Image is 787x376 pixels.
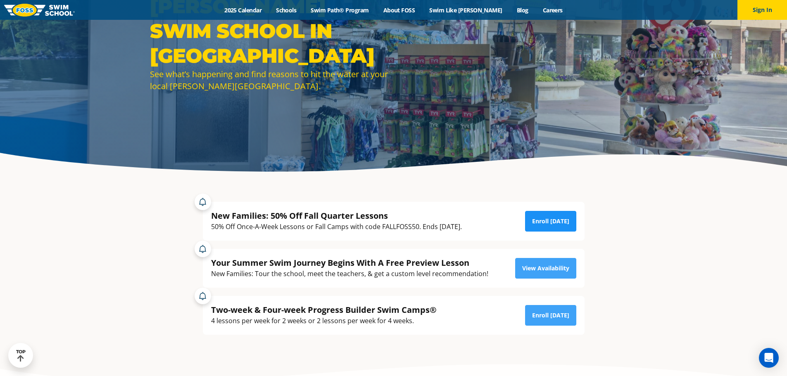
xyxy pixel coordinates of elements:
div: Two-week & Four-week Progress Builder Swim Camps® [211,304,437,315]
a: Enroll [DATE] [525,305,576,326]
div: New Families: 50% Off Fall Quarter Lessons [211,210,462,221]
div: 4 lessons per week for 2 weeks or 2 lessons per week for 4 weeks. [211,315,437,326]
a: Swim Path® Program [304,6,376,14]
img: FOSS Swim School Logo [4,4,75,17]
a: About FOSS [376,6,422,14]
a: Enroll [DATE] [525,211,576,232]
a: Swim Like [PERSON_NAME] [422,6,510,14]
a: View Availability [515,258,576,279]
a: Schools [269,6,304,14]
div: See what’s happening and find reasons to hit the water at your local [PERSON_NAME][GEOGRAPHIC_DATA]. [150,68,390,92]
div: New Families: Tour the school, meet the teachers, & get a custom level recommendation! [211,268,488,279]
div: Your Summer Swim Journey Begins With A Free Preview Lesson [211,257,488,268]
div: TOP [16,349,26,362]
div: Open Intercom Messenger [759,348,779,368]
div: 50% Off Once-A-Week Lessons or Fall Camps with code FALLFOSS50. Ends [DATE]. [211,221,462,232]
a: Blog [509,6,535,14]
a: 2025 Calendar [217,6,269,14]
a: Careers [535,6,570,14]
